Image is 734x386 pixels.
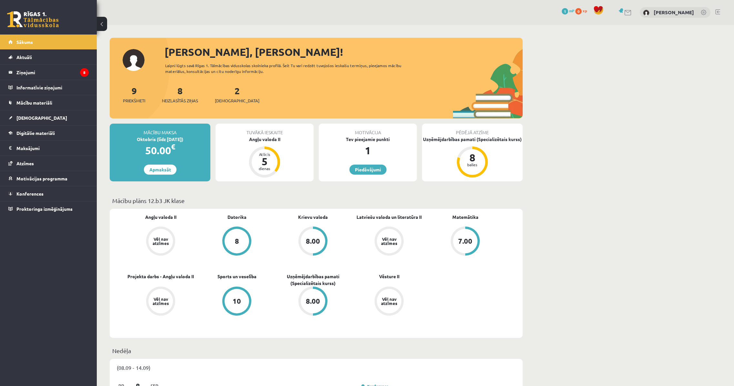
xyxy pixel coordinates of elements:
[162,97,198,104] span: Neizlasītās ziņas
[255,152,274,156] div: Atlicis
[112,346,520,355] p: Nedēļa
[199,227,275,257] a: 8
[422,136,523,143] div: Uzņēmējdarbības pamati (Specializētais kurss)
[575,8,590,13] a: 0 xp
[298,214,328,220] a: Krievu valoda
[575,8,582,15] span: 0
[452,214,478,220] a: Matemātika
[127,273,194,280] a: Projekta darbs - Angļu valoda II
[216,124,314,136] div: Tuvākā ieskaite
[16,191,44,197] span: Konferences
[349,165,387,175] a: Piedāvājumi
[319,124,417,136] div: Motivācija
[123,287,199,317] a: Vēl nav atzīmes
[235,238,239,245] div: 8
[217,273,256,280] a: Sports un veselība
[306,298,320,305] div: 8.00
[351,287,427,317] a: Vēl nav atzīmes
[110,136,210,143] div: Oktobris (līdz [DATE])
[215,97,259,104] span: [DEMOGRAPHIC_DATA]
[654,9,694,15] a: [PERSON_NAME]
[8,141,89,156] a: Maksājumi
[145,214,176,220] a: Angļu valoda II
[275,287,351,317] a: 8.00
[16,176,67,181] span: Motivācijas programma
[8,156,89,171] a: Atzīmes
[216,136,314,143] div: Angļu valoda II
[8,65,89,80] a: Ziņojumi8
[422,124,523,136] div: Pēdējā atzīme
[255,167,274,170] div: dienas
[643,10,649,16] img: Tomass Valpēteris
[8,95,89,110] a: Mācību materiāli
[8,171,89,186] a: Motivācijas programma
[8,110,89,125] a: [DEMOGRAPHIC_DATA]
[152,297,170,305] div: Vēl nav atzīmes
[275,273,351,287] a: Uzņēmējdarbības pamati (Specializētais kurss)
[216,136,314,178] a: Angļu valoda II Atlicis 5 dienas
[380,297,398,305] div: Vēl nav atzīmes
[319,136,417,143] div: Tev pieejamie punkti
[380,237,398,245] div: Vēl nav atzīmes
[7,11,59,27] a: Rīgas 1. Tālmācības vidusskola
[8,126,89,140] a: Digitālie materiāli
[422,136,523,178] a: Uzņēmējdarbības pamati (Specializētais kurss) 8 balles
[16,160,34,166] span: Atzīmes
[569,8,574,13] span: mP
[171,142,175,151] span: €
[233,298,241,305] div: 10
[306,238,320,245] div: 8.00
[463,152,482,163] div: 8
[16,65,89,80] legend: Ziņojumi
[16,54,32,60] span: Aktuāli
[112,196,520,205] p: Mācību plāns 12.b3 JK klase
[110,124,210,136] div: Mācību maksa
[427,227,503,257] a: 7.00
[162,85,198,104] a: 8Neizlasītās ziņas
[8,50,89,65] a: Aktuāli
[275,227,351,257] a: 8.00
[8,80,89,95] a: Informatīvie ziņojumi
[16,141,89,156] legend: Maksājumi
[319,143,417,158] div: 1
[123,97,145,104] span: Priekšmeti
[152,237,170,245] div: Vēl nav atzīmes
[199,287,275,317] a: 10
[16,115,67,121] span: [DEMOGRAPHIC_DATA]
[562,8,574,13] a: 1 mP
[227,214,246,220] a: Datorika
[16,39,33,45] span: Sākums
[16,80,89,95] legend: Informatīvie ziņojumi
[165,63,413,74] div: Laipni lūgts savā Rīgas 1. Tālmācības vidusskolas skolnieka profilā. Šeit Tu vari redzēt tuvojošo...
[562,8,568,15] span: 1
[16,206,73,212] span: Proktoringa izmēģinājums
[80,68,89,77] i: 8
[8,186,89,201] a: Konferences
[144,165,176,175] a: Apmaksāt
[215,85,259,104] a: 2[DEMOGRAPHIC_DATA]
[123,85,145,104] a: 9Priekšmeti
[357,214,422,220] a: Latviešu valoda un literatūra II
[16,100,52,106] span: Mācību materiāli
[123,227,199,257] a: Vēl nav atzīmes
[165,44,523,60] div: [PERSON_NAME], [PERSON_NAME]!
[351,227,427,257] a: Vēl nav atzīmes
[379,273,399,280] a: Vēsture II
[8,35,89,49] a: Sākums
[16,130,55,136] span: Digitālie materiāli
[8,201,89,216] a: Proktoringa izmēģinājums
[458,238,472,245] div: 7.00
[255,156,274,167] div: 5
[110,359,523,376] div: (08.09 - 14.09)
[463,163,482,167] div: balles
[110,143,210,158] div: 50.00
[583,8,587,13] span: xp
